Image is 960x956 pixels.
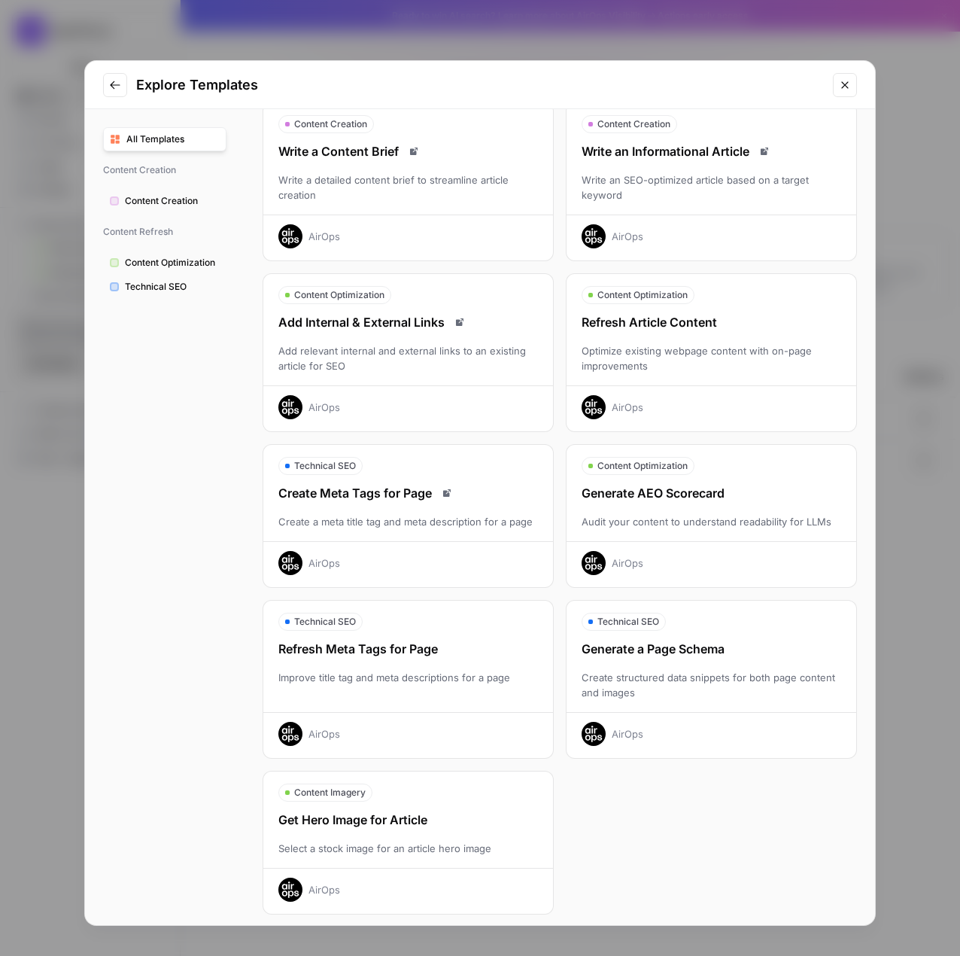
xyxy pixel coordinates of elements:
div: Write a Content Brief [263,142,553,160]
button: Go to previous step [103,73,127,97]
div: Select a stock image for an article hero image [263,841,553,856]
div: Get Hero Image for Article [263,811,553,829]
div: Optimize existing webpage content with on-page improvements [567,343,856,373]
div: Generate a Page Schema [567,640,856,658]
div: Add Internal & External Links [263,313,553,331]
button: Close modal [833,73,857,97]
span: Content Optimization [294,288,384,302]
button: Technical SEOCreate Meta Tags for PageRead docsCreate a meta title tag and meta description for a... [263,444,554,588]
div: Audit your content to understand readability for LLMs [567,514,856,529]
span: Technical SEO [597,615,659,629]
div: AirOps [612,400,643,415]
span: Content Creation [597,117,670,131]
button: Technical SEOGenerate a Page SchemaCreate structured data snippets for both page content and imag... [566,600,857,759]
div: Write an Informational Article [567,142,856,160]
span: Content Refresh [103,219,226,245]
div: AirOps [308,882,340,897]
span: Technical SEO [294,459,356,473]
button: Content OptimizationGenerate AEO ScorecardAudit your content to understand readability for LLMsAi... [566,444,857,588]
button: Technical SEO [103,275,226,299]
button: Content CreationWrite an Informational ArticleRead docsWrite an SEO-optimized article based on a ... [566,102,857,261]
a: Read docs [451,313,469,331]
button: Content OptimizationAdd Internal & External LinksRead docsAdd relevant internal and external link... [263,273,554,432]
a: Read docs [755,142,773,160]
div: AirOps [612,726,643,741]
button: All Templates [103,127,226,151]
button: Content ImageryGet Hero Image for ArticleSelect a stock image for an article hero imageAirOps [263,771,554,915]
div: AirOps [308,556,340,571]
div: Refresh Meta Tags for Page [263,640,553,658]
h2: Explore Templates [136,75,824,96]
a: Read docs [405,142,423,160]
div: AirOps [308,229,340,244]
div: AirOps [308,400,340,415]
span: Content Optimization [125,256,220,269]
button: Content Optimization [103,251,226,275]
button: Content Creation [103,189,226,213]
div: Create a meta title tag and meta description for a page [263,514,553,529]
span: Content Creation [125,194,220,208]
span: All Templates [126,132,220,146]
div: AirOps [612,556,643,571]
span: Content Optimization [597,288,688,302]
div: Create Meta Tags for Page [263,484,553,502]
div: AirOps [612,229,643,244]
div: Improve title tag and meta descriptions for a page [263,670,553,700]
div: Create structured data snippets for both page content and images [567,670,856,700]
a: Read docs [438,484,456,502]
span: Content Creation [294,117,367,131]
div: Generate AEO Scorecard [567,484,856,502]
div: Write an SEO-optimized article based on a target keyword [567,172,856,202]
span: Content Creation [103,157,226,183]
div: Write a detailed content brief to streamline article creation [263,172,553,202]
button: Content OptimizationRefresh Article ContentOptimize existing webpage content with on-page improve... [566,273,857,432]
span: Technical SEO [125,280,220,294]
span: Technical SEO [294,615,356,629]
div: AirOps [308,726,340,741]
button: Content CreationWrite a Content BriefRead docsWrite a detailed content brief to streamline articl... [263,102,554,261]
button: Technical SEORefresh Meta Tags for PageImprove title tag and meta descriptions for a pageAirOps [263,600,554,759]
span: Content Imagery [294,786,366,799]
div: Add relevant internal and external links to an existing article for SEO [263,343,553,373]
div: Refresh Article Content [567,313,856,331]
span: Content Optimization [597,459,688,473]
